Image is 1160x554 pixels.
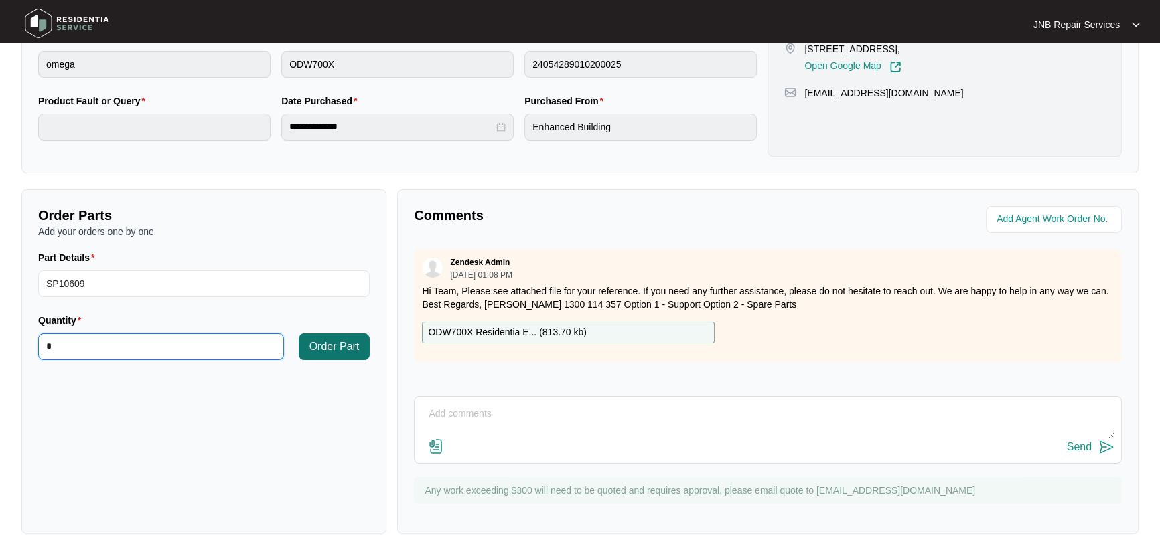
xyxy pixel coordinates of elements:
p: Zendesk Admin [450,257,510,268]
p: Order Parts [38,206,370,225]
img: map-pin [784,42,796,54]
input: Brand [38,51,271,78]
img: Link-External [889,61,901,73]
img: user.svg [423,258,443,278]
input: Quantity [39,334,283,359]
div: Send [1067,441,1092,453]
label: Part Details [38,251,100,264]
button: Send [1067,438,1114,456]
input: Purchased From [524,114,757,141]
input: Product Model [281,51,514,78]
p: JNB Repair Services [1033,18,1120,31]
input: Date Purchased [289,120,494,134]
p: ODW700X Residentia E... ( 813.70 kb ) [428,325,587,340]
label: Product Fault or Query [38,94,151,108]
input: Product Fault or Query [38,114,271,141]
p: Add your orders one by one [38,225,370,238]
img: send-icon.svg [1098,439,1114,455]
p: Any work exceeding $300 will need to be quoted and requires approval, please email quote to [EMAI... [425,484,1115,497]
p: Hi Team, Please see attached file for your reference. If you need any further assistance, please ... [422,284,1114,311]
img: file-attachment-doc.svg [428,438,444,454]
p: Comments [414,206,758,225]
img: map-pin [784,86,796,98]
p: [EMAIL_ADDRESS][DOMAIN_NAME] [804,86,963,100]
a: Open Google Map [804,61,901,73]
button: Order Part [299,333,370,360]
p: [STREET_ADDRESS], [804,42,901,56]
img: residentia service logo [20,3,114,43]
span: Order Part [309,339,360,355]
label: Quantity [38,314,86,327]
input: Add Agent Work Order No. [997,211,1114,227]
p: [DATE] 01:08 PM [450,271,512,279]
input: Part Details [38,270,370,297]
label: Purchased From [524,94,609,108]
img: dropdown arrow [1132,21,1140,28]
input: Serial Number [524,51,757,78]
label: Date Purchased [281,94,362,108]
